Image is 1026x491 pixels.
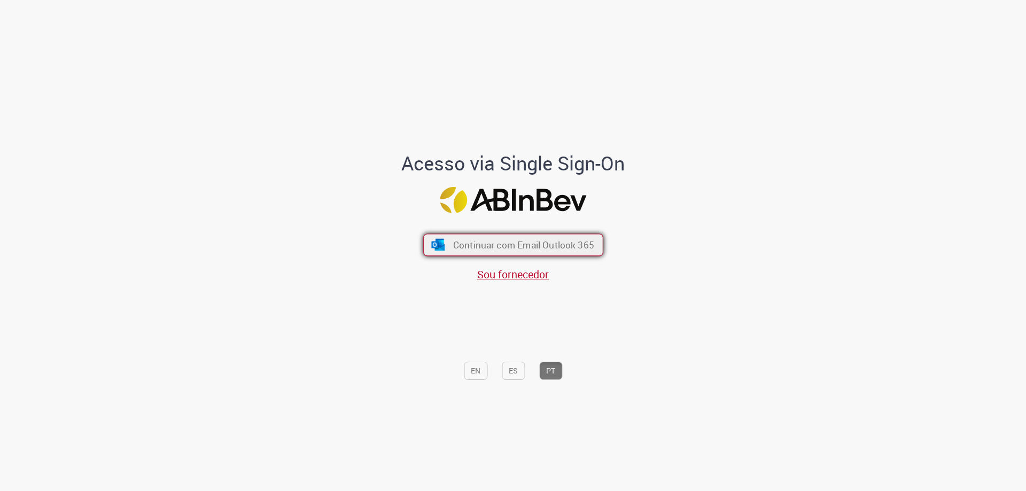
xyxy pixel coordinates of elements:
a: Sou fornecedor [477,267,549,282]
img: ícone Azure/Microsoft 360 [430,239,446,251]
h1: Acesso via Single Sign-On [365,153,662,174]
button: ícone Azure/Microsoft 360 Continuar com Email Outlook 365 [423,234,603,256]
button: EN [464,362,487,380]
span: Continuar com Email Outlook 365 [453,239,594,251]
button: ES [502,362,525,380]
img: Logo ABInBev [440,187,586,213]
button: PT [539,362,562,380]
